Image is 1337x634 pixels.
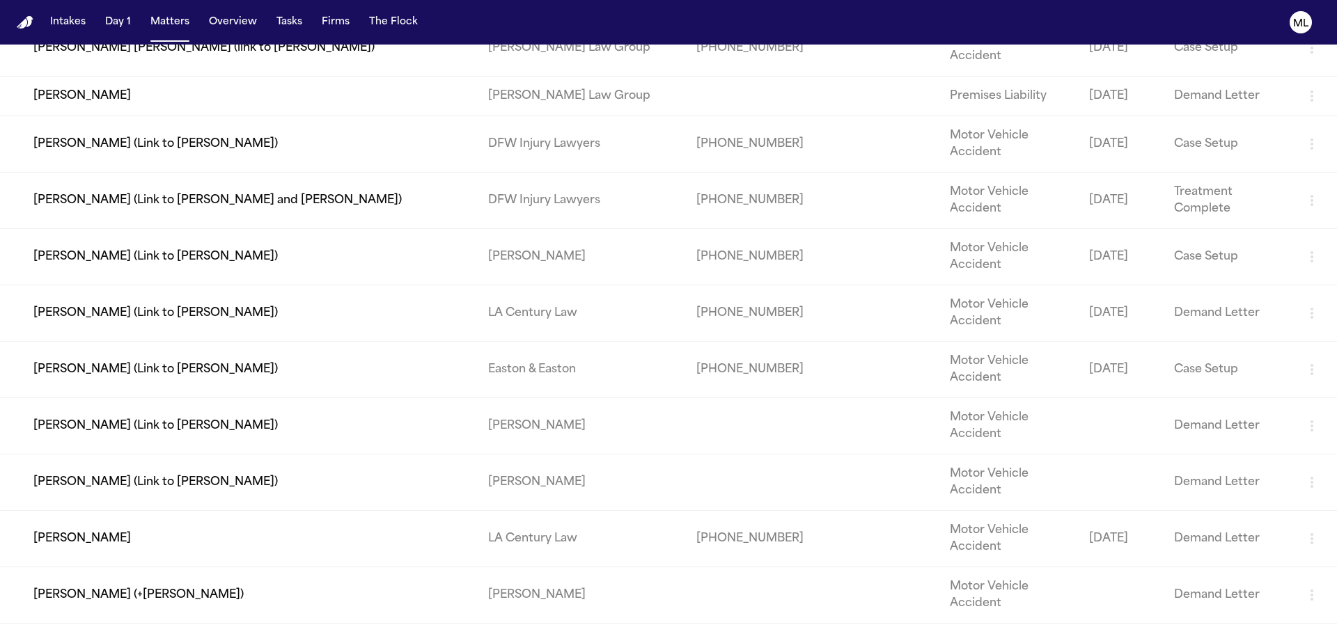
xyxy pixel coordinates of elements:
[1078,77,1163,116] td: [DATE]
[477,77,685,116] td: [PERSON_NAME] Law Group
[939,229,1078,285] td: Motor Vehicle Accident
[939,567,1078,624] td: Motor Vehicle Accident
[939,285,1078,342] td: Motor Vehicle Accident
[203,10,263,35] button: Overview
[939,342,1078,398] td: Motor Vehicle Accident
[100,10,136,35] button: Day 1
[1163,77,1293,116] td: Demand Letter
[939,173,1078,229] td: Motor Vehicle Accident
[477,229,685,285] td: [PERSON_NAME]
[1163,511,1293,567] td: Demand Letter
[685,511,815,567] td: [PHONE_NUMBER]
[363,10,423,35] button: The Flock
[316,10,355,35] button: Firms
[1078,173,1163,229] td: [DATE]
[1078,342,1163,398] td: [DATE]
[17,16,33,29] a: Home
[477,173,685,229] td: DFW Injury Lawyers
[477,20,685,77] td: [PERSON_NAME] Law Group
[17,16,33,29] img: Finch Logo
[685,285,815,342] td: [PHONE_NUMBER]
[1163,567,1293,624] td: Demand Letter
[939,20,1078,77] td: Motor Vehicle Accident
[939,454,1078,511] td: Motor Vehicle Accident
[477,454,685,511] td: [PERSON_NAME]
[685,173,815,229] td: [PHONE_NUMBER]
[477,511,685,567] td: LA Century Law
[477,342,685,398] td: Easton & Easton
[1163,116,1293,173] td: Case Setup
[477,285,685,342] td: LA Century Law
[939,398,1078,454] td: Motor Vehicle Accident
[685,116,815,173] td: [PHONE_NUMBER]
[1078,285,1163,342] td: [DATE]
[685,229,815,285] td: [PHONE_NUMBER]
[45,10,91,35] button: Intakes
[1163,398,1293,454] td: Demand Letter
[1163,285,1293,342] td: Demand Letter
[1163,173,1293,229] td: Treatment Complete
[477,567,685,624] td: [PERSON_NAME]
[477,398,685,454] td: [PERSON_NAME]
[939,511,1078,567] td: Motor Vehicle Accident
[1163,229,1293,285] td: Case Setup
[685,342,815,398] td: [PHONE_NUMBER]
[685,20,815,77] td: [PHONE_NUMBER]
[477,116,685,173] td: DFW Injury Lawyers
[1078,116,1163,173] td: [DATE]
[939,77,1078,116] td: Premises Liability
[1163,20,1293,77] td: Case Setup
[939,116,1078,173] td: Motor Vehicle Accident
[145,10,195,35] button: Matters
[1163,454,1293,511] td: Demand Letter
[271,10,308,35] button: Tasks
[1078,20,1163,77] td: [DATE]
[1078,229,1163,285] td: [DATE]
[1163,342,1293,398] td: Case Setup
[1078,511,1163,567] td: [DATE]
